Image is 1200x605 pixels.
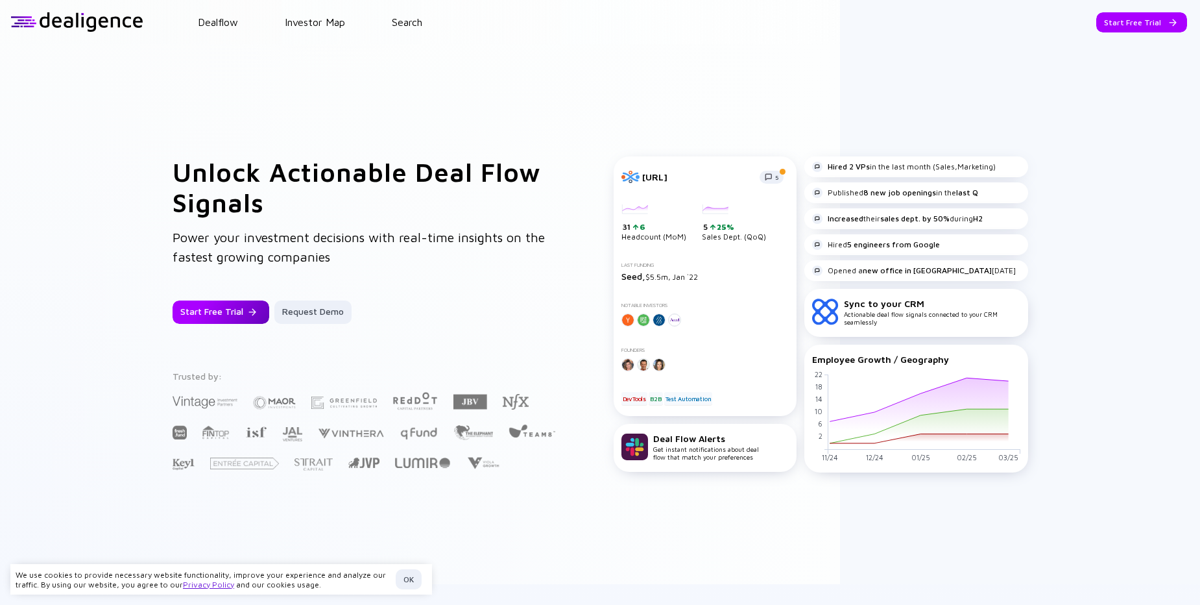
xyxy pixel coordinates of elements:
div: Published in the [812,188,978,198]
strong: new office in [GEOGRAPHIC_DATA] [863,265,992,275]
tspan: 14 [815,394,822,402]
img: Jerusalem Venture Partners [348,458,379,468]
div: Sync to your CRM [844,298,1020,309]
div: Headcount (MoM) [621,204,686,242]
img: Red Dot Capital Partners [392,389,438,411]
tspan: 6 [817,419,822,428]
div: Employee Growth / Geography [812,354,1020,365]
div: in the last month (Sales,Marketing) [812,162,996,172]
div: $5.5m, Jan `22 [621,271,789,282]
strong: H2 [973,214,983,223]
img: Greenfield Partners [311,397,377,409]
img: Lumir Ventures [395,458,450,468]
button: Start Free Trial [1096,12,1187,32]
div: Opened a [DATE] [812,265,1016,276]
strong: sales dept. by 50% [880,214,950,223]
img: JBV Capital [453,393,487,410]
a: Search [392,16,422,28]
tspan: 11/24 [821,453,837,462]
div: Actionable deal flow signals connected to your CRM seamlessly [844,298,1020,326]
h1: Unlock Actionable Deal Flow Signals [173,156,562,217]
span: Power your investment decisions with real-time insights on the fastest growing companies [173,230,545,264]
tspan: 02/25 [956,453,976,462]
strong: 8 new job openings [863,188,936,197]
img: FINTOP Capital [202,425,230,439]
tspan: 18 [815,382,822,390]
div: 6 [638,222,645,232]
div: We use cookies to provide necessary website functionality, improve your experience and analyze ou... [16,570,390,589]
div: Trusted by: [173,371,558,382]
tspan: 03/25 [998,453,1018,462]
img: JAL Ventures [282,427,302,441]
tspan: 2 [818,432,822,440]
img: The Elephant [453,425,493,440]
img: Strait Capital [294,458,333,471]
img: Vintage Investment Partners [173,395,237,410]
img: NFX [503,394,529,410]
div: their during [812,214,983,224]
div: Deal Flow Alerts [653,433,759,444]
strong: Increased [828,214,863,223]
img: Vinthera [318,427,384,439]
a: Privacy Policy [183,580,234,589]
strong: Hired 2 VPs [828,162,870,171]
div: Sales Dept. (QoQ) [702,204,766,242]
div: [URL] [642,171,752,182]
div: 25% [715,222,734,232]
div: Founders [621,347,789,353]
div: Get instant notifications about deal flow that match your preferences [653,433,759,461]
div: Last Funding [621,262,789,268]
button: OK [396,569,422,589]
img: Maor Investments [253,392,296,414]
div: B2B [649,392,662,405]
div: 5 [703,222,766,232]
tspan: 10 [814,407,822,415]
button: Request Demo [274,301,352,324]
div: DevTools [621,392,647,405]
img: Viola Growth [466,457,500,469]
span: Seed, [621,271,645,282]
img: Q Fund [400,425,438,441]
a: Investor Map [285,16,345,28]
button: Start Free Trial [173,301,269,324]
img: Israel Secondary Fund [245,426,267,438]
tspan: 01/25 [911,453,930,462]
tspan: 22 [814,369,822,378]
strong: last Q [956,188,978,197]
tspan: 12/24 [865,453,883,462]
img: Entrée Capital [210,458,279,469]
strong: 5 engineers from Google [847,240,940,249]
img: Key1 Capital [173,458,195,471]
div: Hired [812,240,940,250]
div: 31 [623,222,686,232]
img: Team8 [509,424,555,438]
a: Dealflow [198,16,238,28]
div: Test Automation [664,392,712,405]
div: Notable Investors [621,302,789,308]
